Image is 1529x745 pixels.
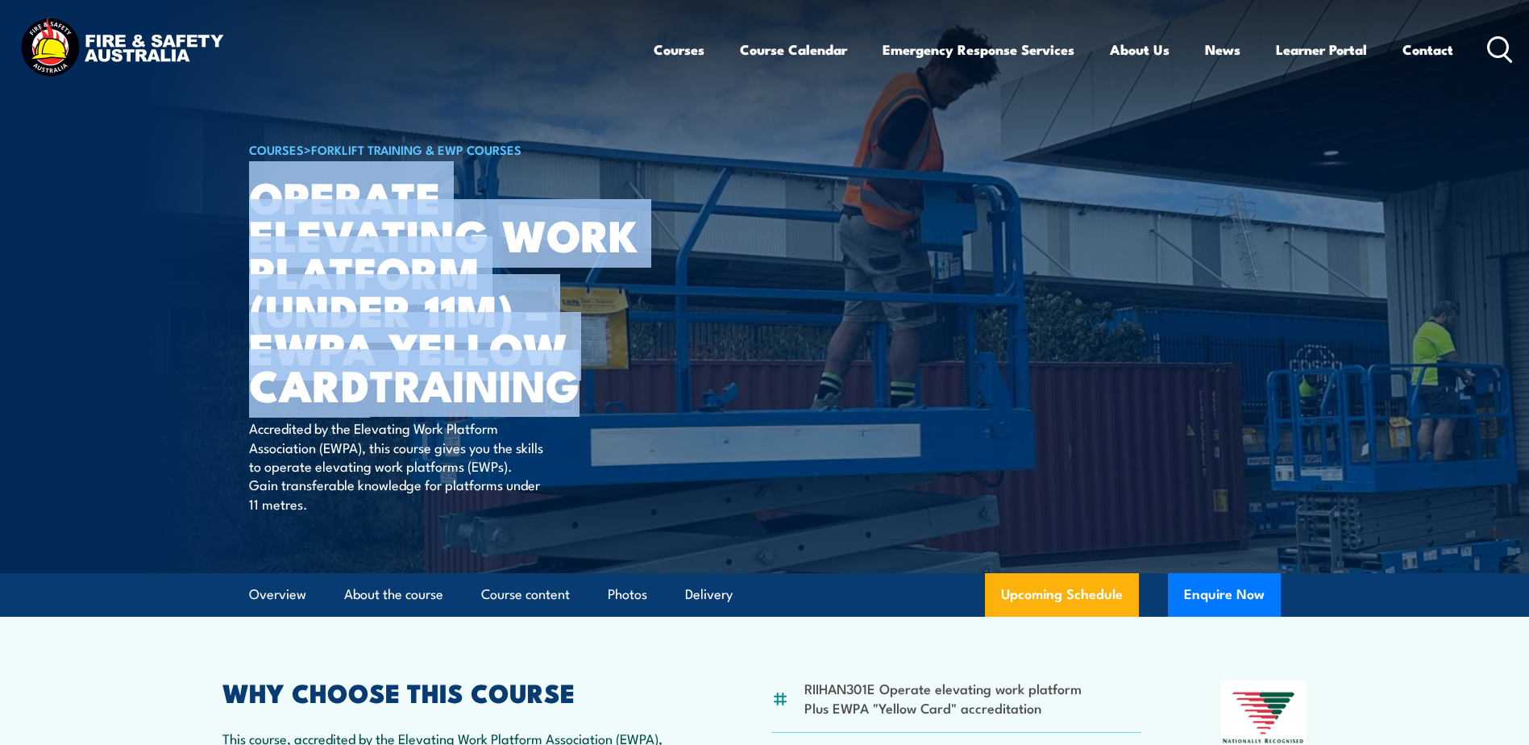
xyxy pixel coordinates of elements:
li: RIIHAN301E Operate elevating work platform [804,679,1082,697]
a: About Us [1110,28,1170,71]
strong: TRAINING [370,350,580,417]
a: Emergency Response Services [883,28,1074,71]
a: Photos [608,573,647,616]
a: Delivery [685,573,733,616]
h2: WHY CHOOSE THIS COURSE [222,680,693,703]
h1: Operate Elevating Work Platform (under 11m) – EWPA Yellow Card [249,177,647,403]
a: News [1205,28,1240,71]
a: COURSES [249,140,304,158]
a: About the course [344,573,443,616]
li: Plus EWPA "Yellow Card" accreditation [804,698,1082,717]
button: Enquire Now [1168,573,1281,617]
a: Overview [249,573,306,616]
a: Learner Portal [1276,28,1367,71]
a: Contact [1402,28,1453,71]
a: Course content [481,573,570,616]
a: Forklift Training & EWP Courses [311,140,521,158]
a: Course Calendar [740,28,847,71]
a: Upcoming Schedule [985,573,1139,617]
a: Courses [654,28,704,71]
p: Accredited by the Elevating Work Platform Association (EWPA), this course gives you the skills to... [249,418,543,513]
h6: > [249,139,647,159]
